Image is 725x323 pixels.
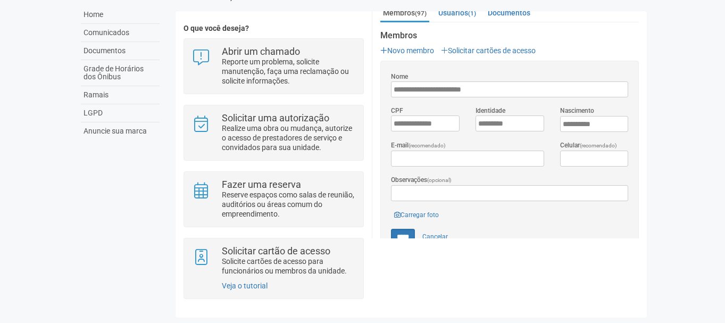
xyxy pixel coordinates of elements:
p: Realize uma obra ou mudança, autorize o acesso de prestadores de serviço e convidados para sua un... [222,123,355,152]
a: Solicitar uma autorização Realize uma obra ou mudança, autorize o acesso de prestadores de serviç... [192,113,355,152]
a: Anuncie sua marca [81,122,160,140]
strong: Fazer uma reserva [222,179,301,190]
label: Identidade [476,106,505,115]
label: Nome [391,72,408,81]
small: (97) [415,10,427,17]
p: Solicite cartões de acesso para funcionários ou membros da unidade. [222,256,355,276]
a: Cancelar [416,229,454,245]
a: Documentos [485,5,533,21]
a: Home [81,6,160,24]
label: E-mail [391,140,446,151]
a: Comunicados [81,24,160,42]
a: Abrir um chamado Reporte um problema, solicite manutenção, faça uma reclamação ou solicite inform... [192,47,355,86]
strong: Abrir um chamado [222,46,300,57]
p: Reserve espaços como salas de reunião, auditórios ou áreas comum do empreendimento. [222,190,355,219]
small: (1) [468,10,476,17]
p: Reporte um problema, solicite manutenção, faça uma reclamação ou solicite informações. [222,57,355,86]
label: Celular [560,140,617,151]
a: Usuários(1) [436,5,479,21]
label: Observações [391,175,452,185]
strong: Solicitar uma autorização [222,112,329,123]
label: Nascimento [560,106,594,115]
h4: O que você deseja? [184,24,364,32]
a: Ramais [81,86,160,104]
a: Solicitar cartão de acesso Solicite cartões de acesso para funcionários ou membros da unidade. [192,246,355,276]
a: Documentos [81,42,160,60]
strong: Solicitar cartão de acesso [222,245,330,256]
span: (opcional) [427,177,452,183]
a: Solicitar cartões de acesso [441,46,536,55]
a: Veja o tutorial [222,281,268,290]
a: Membros(97) [380,5,429,22]
label: CPF [391,106,403,115]
a: Novo membro [380,46,434,55]
a: Fazer uma reserva Reserve espaços como salas de reunião, auditórios ou áreas comum do empreendime... [192,180,355,219]
a: Grade de Horários dos Ônibus [81,60,160,86]
a: Carregar foto [391,209,442,221]
span: (recomendado) [580,143,617,148]
span: (recomendado) [409,143,446,148]
strong: Membros [380,31,639,40]
a: LGPD [81,104,160,122]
